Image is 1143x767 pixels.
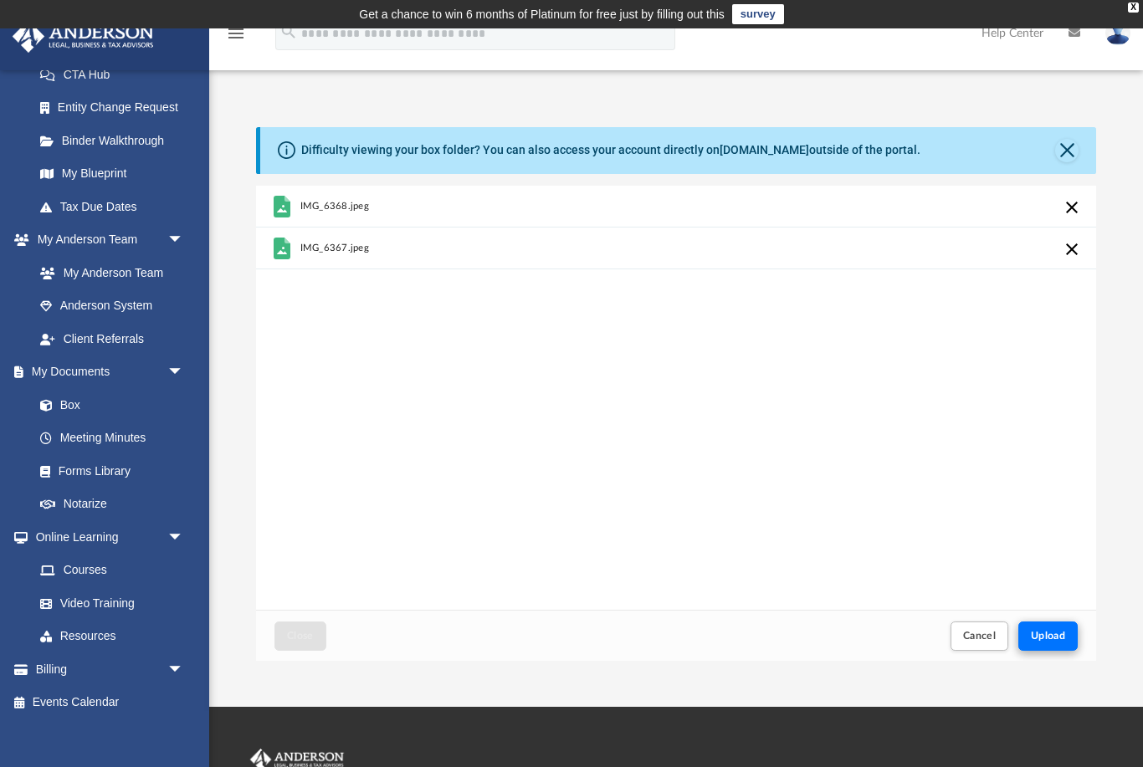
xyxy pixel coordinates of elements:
[23,454,192,488] a: Forms Library
[287,631,314,641] span: Close
[1105,21,1130,45] img: User Pic
[300,201,368,212] span: IMG_6368.jpeg
[167,223,201,258] span: arrow_drop_down
[167,355,201,390] span: arrow_drop_down
[226,32,246,43] a: menu
[23,388,192,422] a: Box
[23,190,209,223] a: Tax Due Dates
[226,23,246,43] i: menu
[23,256,192,289] a: My Anderson Team
[23,91,209,125] a: Entity Change Request
[23,554,201,587] a: Courses
[23,488,201,521] a: Notarize
[301,141,920,159] div: Difficulty viewing your box folder? You can also access your account directly on outside of the p...
[359,4,725,24] div: Get a chance to win 6 months of Platinum for free just by filling out this
[23,124,209,157] a: Binder Walkthrough
[23,422,201,455] a: Meeting Minutes
[256,186,1096,662] div: Upload
[963,631,997,641] span: Cancel
[12,223,201,257] a: My Anderson Teamarrow_drop_down
[167,520,201,555] span: arrow_drop_down
[951,621,1009,651] button: Cancel
[1062,197,1082,217] button: Cancel this upload
[23,157,201,191] a: My Blueprint
[720,143,809,156] a: [DOMAIN_NAME]
[274,621,326,651] button: Close
[167,652,201,687] span: arrow_drop_down
[1055,139,1079,162] button: Close
[300,243,368,253] span: IMG_6367.jpeg
[12,355,201,389] a: My Documentsarrow_drop_down
[12,686,209,719] a: Events Calendar
[23,58,209,91] a: CTA Hub
[1018,621,1079,651] button: Upload
[23,620,201,653] a: Resources
[12,652,209,686] a: Billingarrow_drop_down
[732,4,784,24] a: survey
[1128,3,1139,13] div: close
[8,20,159,53] img: Anderson Advisors Platinum Portal
[256,186,1096,611] div: grid
[23,586,192,620] a: Video Training
[1062,239,1082,259] button: Cancel this upload
[23,289,201,323] a: Anderson System
[1031,631,1066,641] span: Upload
[279,23,298,41] i: search
[12,520,201,554] a: Online Learningarrow_drop_down
[23,322,201,355] a: Client Referrals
